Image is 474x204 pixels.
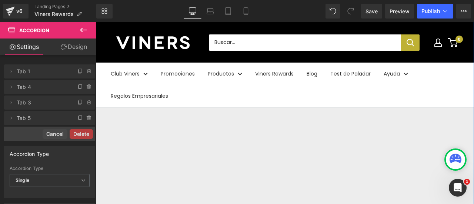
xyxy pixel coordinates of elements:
[449,179,467,197] iframe: Intercom live chat
[456,4,471,19] button: More
[343,4,358,19] button: Redo
[16,177,29,183] b: Single
[34,11,74,17] span: Viners Rewards
[43,129,67,139] button: Cancel
[365,7,378,15] span: Save
[464,179,470,185] span: 1
[10,147,49,157] div: Accordion Type
[17,111,68,125] span: Tab 5
[417,4,453,19] button: Publish
[17,64,68,78] span: Tab 1
[10,166,90,171] div: Accordion Type
[70,129,93,139] button: Delete
[326,4,340,19] button: Undo
[17,80,68,94] span: Tab 4
[390,7,410,15] span: Preview
[34,4,96,10] a: Landing Pages
[50,39,98,55] a: Design
[201,4,219,19] a: Laptop
[237,4,255,19] a: Mobile
[385,4,414,19] a: Preview
[96,4,113,19] a: New Library
[19,27,49,33] span: Accordion
[3,4,29,19] a: v6
[15,6,24,16] div: v6
[219,4,237,19] a: Tablet
[184,4,201,19] a: Desktop
[421,8,440,14] span: Publish
[17,96,68,110] span: Tab 3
